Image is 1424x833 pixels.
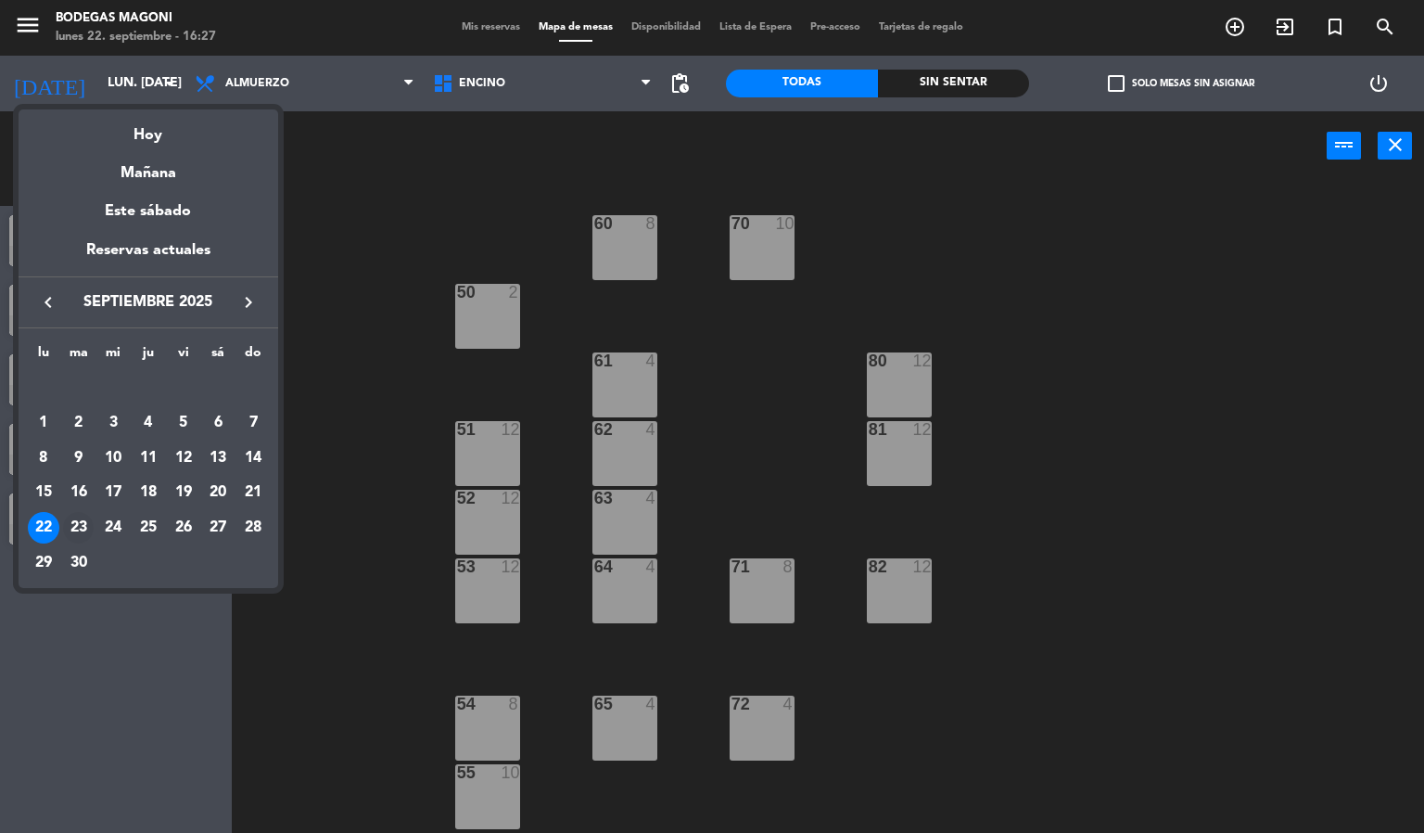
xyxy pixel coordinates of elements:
[95,510,131,545] td: 24 de septiembre de 2025
[131,476,166,511] td: 18 de septiembre de 2025
[65,290,232,314] span: septiembre 2025
[26,510,61,545] td: 22 de septiembre de 2025
[61,510,96,545] td: 23 de septiembre de 2025
[201,405,236,441] td: 6 de septiembre de 2025
[95,476,131,511] td: 17 de septiembre de 2025
[97,442,129,474] div: 10
[133,478,164,509] div: 18
[237,512,269,544] div: 28
[26,405,61,441] td: 1 de septiembre de 2025
[131,441,166,476] td: 11 de septiembre de 2025
[235,441,271,476] td: 14 de septiembre de 2025
[95,405,131,441] td: 3 de septiembre de 2025
[202,407,234,439] div: 6
[202,478,234,509] div: 20
[201,510,236,545] td: 27 de septiembre de 2025
[166,342,201,371] th: viernes
[201,342,236,371] th: sábado
[26,342,61,371] th: lunes
[131,510,166,545] td: 25 de septiembre de 2025
[28,407,59,439] div: 1
[201,441,236,476] td: 13 de septiembre de 2025
[26,476,61,511] td: 15 de septiembre de 2025
[201,476,236,511] td: 20 de septiembre de 2025
[63,547,95,579] div: 30
[63,478,95,509] div: 16
[235,510,271,545] td: 28 de septiembre de 2025
[133,442,164,474] div: 11
[61,476,96,511] td: 16 de septiembre de 2025
[61,342,96,371] th: martes
[237,291,260,314] i: keyboard_arrow_right
[95,342,131,371] th: miércoles
[19,186,278,237] div: Este sábado
[168,512,199,544] div: 26
[32,290,65,314] button: keyboard_arrow_left
[166,441,201,476] td: 12 de septiembre de 2025
[28,547,59,579] div: 29
[63,512,95,544] div: 23
[26,371,271,406] td: SEP.
[26,441,61,476] td: 8 de septiembre de 2025
[133,512,164,544] div: 25
[26,545,61,581] td: 29 de septiembre de 2025
[97,478,129,509] div: 17
[237,407,269,439] div: 7
[28,512,59,544] div: 22
[131,342,166,371] th: jueves
[202,442,234,474] div: 13
[166,476,201,511] td: 19 de septiembre de 2025
[95,441,131,476] td: 10 de septiembre de 2025
[166,405,201,441] td: 5 de septiembre de 2025
[61,405,96,441] td: 2 de septiembre de 2025
[61,545,96,581] td: 30 de septiembre de 2025
[168,407,199,439] div: 5
[97,512,129,544] div: 24
[19,147,278,186] div: Mañana
[28,442,59,474] div: 8
[19,238,278,276] div: Reservas actuales
[37,291,59,314] i: keyboard_arrow_left
[63,407,95,439] div: 2
[237,478,269,509] div: 21
[235,405,271,441] td: 7 de septiembre de 2025
[235,342,271,371] th: domingo
[202,512,234,544] div: 27
[63,442,95,474] div: 9
[232,290,265,314] button: keyboard_arrow_right
[168,478,199,509] div: 19
[131,405,166,441] td: 4 de septiembre de 2025
[237,442,269,474] div: 14
[61,441,96,476] td: 9 de septiembre de 2025
[28,478,59,509] div: 15
[235,476,271,511] td: 21 de septiembre de 2025
[166,510,201,545] td: 26 de septiembre de 2025
[133,407,164,439] div: 4
[19,109,278,147] div: Hoy
[168,442,199,474] div: 12
[97,407,129,439] div: 3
